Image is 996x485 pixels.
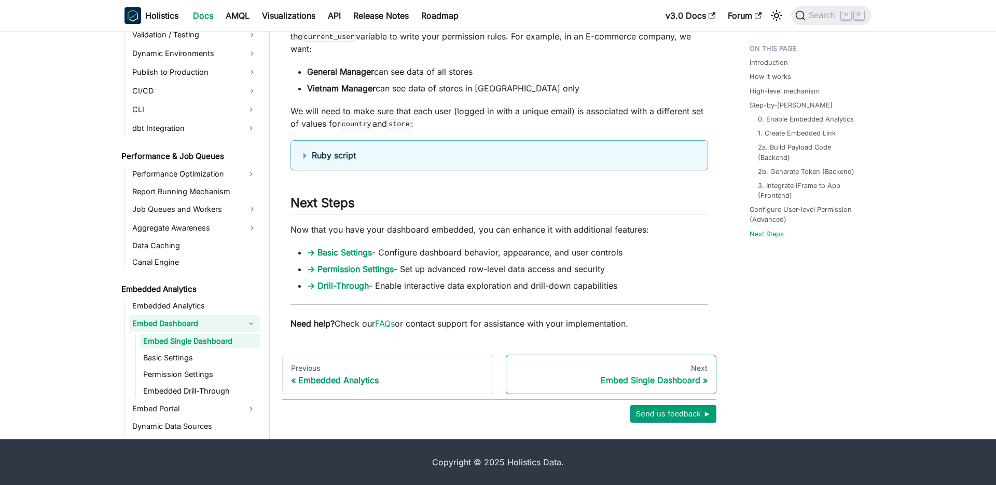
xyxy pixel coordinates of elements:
[129,184,260,199] a: Report Running Mechanism
[758,167,854,177] a: 2b. Generate Token (Backend)
[145,9,178,22] b: Holistics
[242,315,260,332] button: Collapse sidebar category 'Embed Dashboard'
[307,246,708,259] li: - Configure dashboard behavior, appearance, and user controls
[129,400,242,417] a: Embed Portal
[750,229,784,239] a: Next Steps
[118,149,260,164] a: Performance & Job Queues
[242,101,260,118] button: Expand sidebar category 'CLI'
[129,45,260,62] a: Dynamic Environments
[307,82,708,95] li: can see data of stores in [GEOGRAPHIC_DATA] only
[242,400,260,417] button: Expand sidebar category 'Embed Portal'
[129,436,260,450] a: Embed Workers
[302,32,356,42] code: current_user
[340,119,372,129] code: country
[129,299,260,313] a: Embedded Analytics
[129,255,260,270] a: Canal Engine
[307,264,394,274] a: → Permission Settings
[242,166,260,182] button: Expand sidebar category 'Performance Optimization'
[758,128,836,138] a: 1. Create Embedded Link
[806,11,841,20] span: Search
[303,149,695,161] summary: Ruby script
[129,120,242,137] a: dbt Integration
[307,65,708,78] li: can see data of all stores
[347,7,415,24] a: Release Notes
[129,220,260,236] a: Aggregate Awareness
[515,363,708,373] div: Next
[322,7,347,24] a: API
[630,405,716,423] button: Send us feedback ►
[750,100,833,110] a: Step-by-[PERSON_NAME]
[312,150,356,160] b: Ruby script
[282,355,716,394] nav: Docs pages
[168,456,828,468] div: Copyright © 2025 Holistics Data.
[307,247,372,258] a: → Basic Settings
[506,355,717,394] a: NextEmbed Single Dashboard
[750,58,788,68] a: Introduction
[140,334,260,348] a: Embed Single Dashboard
[758,181,861,200] a: 3. Integrate iFrame to App (Frontend)
[129,166,242,182] a: Performance Optimization
[282,355,493,394] a: PreviousEmbedded Analytics
[375,318,395,329] a: FAQs
[307,66,374,77] strong: General Manager
[387,119,411,129] code: store
[140,367,260,382] a: Permission Settings
[129,419,260,434] a: Dynamic Data Sources
[125,7,141,24] img: Holistics
[750,86,820,96] a: High-level mechanism
[750,205,865,224] a: Configure User-level Permission (Advanced)
[722,7,768,24] a: Forum
[750,72,791,82] a: How it works
[290,105,708,130] p: We will need to make sure that each user (logged in with a unique email) is associated with a dif...
[659,7,722,24] a: v3.0 Docs
[140,384,260,398] a: Embedded Drill-Through
[290,318,335,329] strong: Need help?
[291,375,485,385] div: Embedded Analytics
[758,114,854,124] a: 0. Enable Embedded Analytics
[187,7,219,24] a: Docs
[129,101,242,118] a: CLI
[768,7,785,24] button: Switch between dark and light mode (currently light mode)
[118,282,260,297] a: Embedded Analytics
[290,223,708,236] p: Now that you have your dashboard embedded, you can enhance it with additional features:
[791,6,872,25] button: Search (Command+K)
[129,201,260,218] a: Job Queues and Workers
[291,363,485,373] div: Previous
[635,407,711,421] span: Send us feedback ►
[129,26,260,43] a: Validation / Testing
[307,263,708,275] li: - Set up advanced row-level data access and security
[307,279,708,292] li: - Enable interactive data exploration and drill-down capabilities
[307,83,376,93] strong: Vietnam Manager
[129,64,260,80] a: Publish to Production
[140,351,260,365] a: Basic Settings
[307,280,369,291] a: → Drill-Through
[256,7,322,24] a: Visualizations
[129,83,260,99] a: CI/CD
[290,317,708,330] p: Check our or contact support for assistance with your implementation.
[415,7,465,24] a: Roadmap
[125,7,178,24] a: HolisticsHolistics
[242,120,260,137] button: Expand sidebar category 'dbt Integration'
[290,195,708,215] h2: Next Steps
[841,10,851,20] kbd: ⌘
[854,10,864,20] kbd: K
[758,142,861,162] a: 2a. Build Payload Code (Backend)
[515,375,708,385] div: Embed Single Dashboard
[129,315,242,332] a: Embed Dashboard
[129,238,260,253] a: Data Caching
[219,7,256,24] a: AMQL
[290,18,708,55] p: If you want to show the user only the data they should have access to, you can make use of the va...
